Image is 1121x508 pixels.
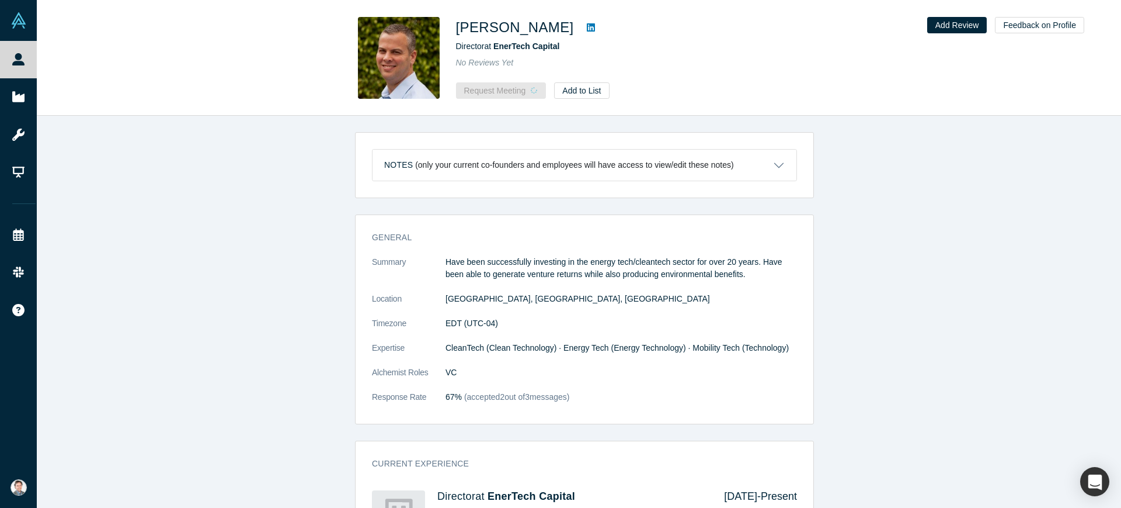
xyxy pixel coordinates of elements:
span: Director at [456,42,560,51]
span: (accepted 2 out of 3 messages) [462,392,569,402]
button: Add Review [927,17,987,33]
img: Dean Sciorillo's Profile Image [358,17,440,99]
dt: Alchemist Roles [372,367,445,391]
dd: [GEOGRAPHIC_DATA], [GEOGRAPHIC_DATA], [GEOGRAPHIC_DATA] [445,293,797,305]
h1: [PERSON_NAME] [456,17,574,38]
p: (only your current co-founders and employees will have access to view/edit these notes) [415,160,734,170]
dt: Location [372,293,445,317]
dt: Timezone [372,317,445,342]
p: Have been successfully investing in the energy tech/cleantech sector for over 20 years. Have been... [445,256,797,281]
button: Add to List [554,82,609,99]
img: Alchemist Vault Logo [11,12,27,29]
button: Feedback on Profile [995,17,1084,33]
dd: VC [445,367,797,379]
dt: Expertise [372,342,445,367]
h3: General [372,231,781,244]
span: CleanTech (Clean Technology) · Energy Tech (Energy Technology) · Mobility Tech (Technology) [445,343,789,353]
dt: Summary [372,256,445,293]
dt: Response Rate [372,391,445,416]
button: Notes (only your current co-founders and employees will have access to view/edit these notes) [372,150,796,181]
dd: EDT (UTC-04) [445,317,797,330]
span: 67% [445,392,462,402]
a: EnerTech Capital [493,42,559,51]
span: No Reviews Yet [456,58,514,67]
img: Andres Valdivieso's Account [11,479,27,496]
a: EnerTech Capital [488,490,575,502]
h3: Notes [384,159,413,171]
button: Request Meeting [456,82,546,99]
h4: Director at [437,490,708,503]
h3: Current Experience [372,458,781,470]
